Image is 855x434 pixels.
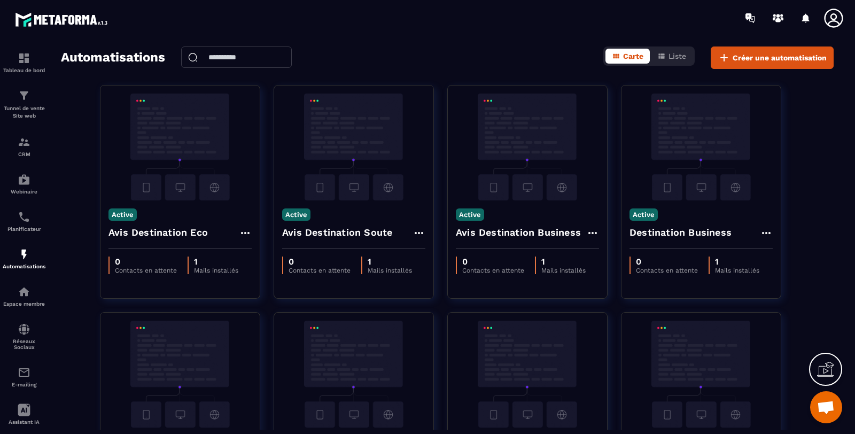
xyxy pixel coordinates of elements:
[711,46,834,69] button: Créer une automatisation
[462,267,524,274] p: Contacts en attente
[108,94,252,200] img: automation-background
[3,358,45,396] a: emailemailE-mailing
[3,338,45,350] p: Réseaux Sociaux
[108,225,208,240] h4: Avis Destination Eco
[368,257,412,267] p: 1
[289,267,351,274] p: Contacts en attente
[3,189,45,195] p: Webinaire
[3,382,45,387] p: E-mailing
[3,81,45,128] a: formationformationTunnel de vente Site web
[456,94,599,200] img: automation-background
[3,151,45,157] p: CRM
[18,211,30,223] img: scheduler
[3,67,45,73] p: Tableau de bord
[3,128,45,165] a: formationformationCRM
[3,165,45,203] a: automationsautomationsWebinaire
[282,321,425,428] img: automation-background
[368,267,412,274] p: Mails installés
[456,208,484,221] p: Active
[462,257,524,267] p: 0
[3,277,45,315] a: automationsautomationsEspace membre
[456,225,581,240] h4: Avis Destination Business
[651,49,693,64] button: Liste
[3,315,45,358] a: social-networksocial-networkRéseaux Sociaux
[541,257,586,267] p: 1
[605,49,650,64] button: Carte
[629,208,658,221] p: Active
[3,226,45,232] p: Planificateur
[456,321,599,428] img: automation-background
[636,257,698,267] p: 0
[115,267,177,274] p: Contacts en attente
[3,105,45,120] p: Tunnel de vente Site web
[18,89,30,102] img: formation
[3,203,45,240] a: schedulerschedulerPlanificateur
[289,257,351,267] p: 0
[108,321,252,428] img: automation-background
[18,366,30,379] img: email
[629,321,773,428] img: automation-background
[18,285,30,298] img: automations
[282,94,425,200] img: automation-background
[61,46,165,69] h2: Automatisations
[18,52,30,65] img: formation
[636,267,698,274] p: Contacts en attente
[18,323,30,336] img: social-network
[3,301,45,307] p: Espace membre
[3,419,45,425] p: Assistant IA
[18,173,30,186] img: automations
[541,267,586,274] p: Mails installés
[108,208,137,221] p: Active
[282,208,310,221] p: Active
[669,52,686,60] span: Liste
[3,396,45,433] a: Assistant IA
[115,257,177,267] p: 0
[623,52,643,60] span: Carte
[715,257,759,267] p: 1
[715,267,759,274] p: Mails installés
[629,225,732,240] h4: Destination Business
[629,94,773,200] img: automation-background
[18,136,30,149] img: formation
[282,225,392,240] h4: Avis Destination Soute
[18,248,30,261] img: automations
[3,44,45,81] a: formationformationTableau de bord
[3,240,45,277] a: automationsautomationsAutomatisations
[15,10,111,29] img: logo
[194,267,238,274] p: Mails installés
[3,263,45,269] p: Automatisations
[194,257,238,267] p: 1
[810,391,842,423] div: Ouvrir le chat
[733,52,827,63] span: Créer une automatisation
